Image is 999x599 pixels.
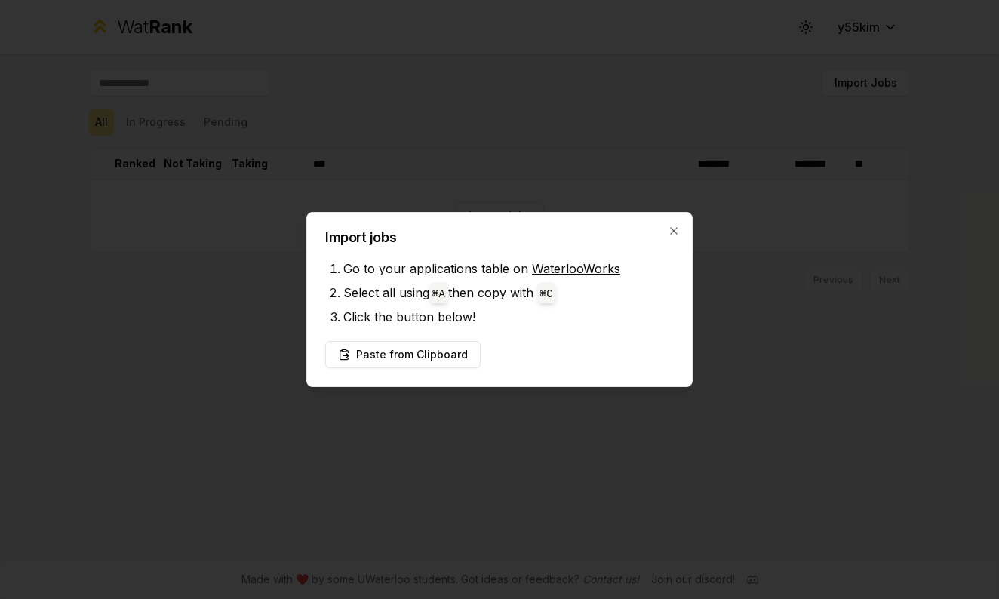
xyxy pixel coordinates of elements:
[540,288,553,300] code: ⌘ C
[532,261,620,276] a: WaterlooWorks
[343,281,674,305] li: Select all using then copy with
[343,305,674,329] li: Click the button below!
[325,341,481,368] button: Paste from Clipboard
[432,288,445,300] code: ⌘ A
[343,256,674,281] li: Go to your applications table on
[325,231,674,244] h2: Import jobs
